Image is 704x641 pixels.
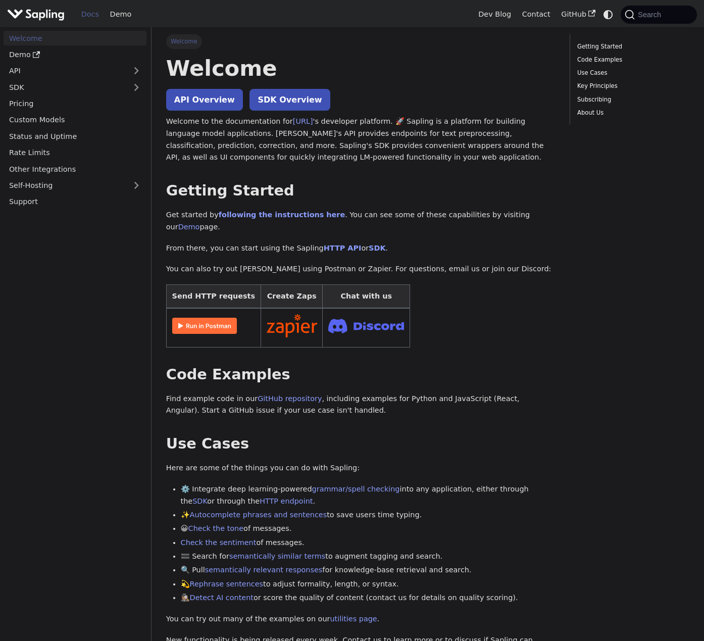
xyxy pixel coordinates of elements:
a: Dev Blog [473,7,516,22]
h1: Welcome [166,55,555,82]
a: Autocomplete phrases and sentences [190,511,327,519]
li: ✨ to save users time typing. [181,509,555,521]
li: 🟰 Search for to augment tagging and search. [181,551,555,563]
a: Detect AI content [190,594,254,602]
a: SDK [192,497,207,505]
a: GitHub [556,7,600,22]
a: Rephrase sentences [190,580,263,588]
p: Welcome to the documentation for 's developer platform. 🚀 Sapling is a platform for building lang... [166,116,555,164]
a: Welcome [4,31,146,45]
li: 🔍 Pull for knowledge-base retrieval and search. [181,564,555,576]
a: utilities page [330,615,377,623]
th: Chat with us [323,285,410,309]
a: Demo [4,47,146,62]
li: 🕵🏽‍♀️ or score the quality of content (contact us for details on quality scoring). [181,592,555,604]
a: SDK Overview [249,89,330,111]
a: Check the tone [188,524,243,532]
a: Key Principles [577,81,686,91]
li: of messages. [181,537,555,549]
a: Status and Uptime [4,129,146,143]
li: ⚙️ Integrate deep learning-powered into any application, either through the or through the . [181,483,555,508]
th: Create Zaps [261,285,323,309]
h2: Use Cases [166,435,555,453]
p: You can try out many of the examples on our . [166,613,555,625]
button: Switch between dark and light mode (currently system mode) [601,7,616,22]
a: SDK [369,244,385,252]
img: Join Discord [328,316,404,336]
a: HTTP endpoint [260,497,313,505]
a: semantically similar terms [229,552,325,560]
a: Demo [178,223,200,231]
li: 💫 to adjust formality, length, or syntax. [181,578,555,590]
a: Other Integrations [4,162,146,176]
a: About Us [577,108,686,118]
a: grammar/spell checking [312,485,400,493]
p: Find example code in our , including examples for Python and JavaScript (React, Angular). Start a... [166,393,555,417]
a: Sapling.aiSapling.ai [7,7,68,22]
a: Code Examples [577,55,686,65]
a: Custom Models [4,113,146,127]
button: Expand sidebar category 'API' [126,64,146,78]
a: Use Cases [577,68,686,78]
span: Welcome [166,34,202,48]
a: [URL] [293,117,313,125]
h2: Code Examples [166,366,555,384]
a: Subscribing [577,95,686,105]
img: Run in Postman [172,318,237,334]
a: SDK [4,80,126,94]
a: following the instructions here [219,211,345,219]
img: Connect in Zapier [267,314,317,337]
a: GitHub repository [258,395,322,403]
a: Docs [76,7,105,22]
th: Send HTTP requests [166,285,261,309]
a: Support [4,194,146,209]
a: Pricing [4,96,146,111]
h2: Getting Started [166,182,555,200]
a: Check the sentiment [181,538,257,547]
p: Get started by . You can see some of these capabilities by visiting our page. [166,209,555,233]
a: Self-Hosting [4,178,146,193]
a: API [4,64,126,78]
img: Sapling.ai [7,7,65,22]
a: API Overview [166,89,243,111]
p: Here are some of the things you can do with Sapling: [166,462,555,474]
button: Search (Command+K) [621,6,696,24]
li: 😀 of messages. [181,523,555,535]
a: Contact [517,7,556,22]
span: Search [635,11,667,19]
a: Demo [105,7,137,22]
a: Rate Limits [4,145,146,160]
a: HTTP API [324,244,362,252]
button: Expand sidebar category 'SDK' [126,80,146,94]
p: You can also try out [PERSON_NAME] using Postman or Zapier. For questions, email us or join our D... [166,263,555,275]
a: Getting Started [577,42,686,52]
nav: Breadcrumbs [166,34,555,48]
a: semantically relevant responses [205,566,323,574]
p: From there, you can start using the Sapling or . [166,242,555,255]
